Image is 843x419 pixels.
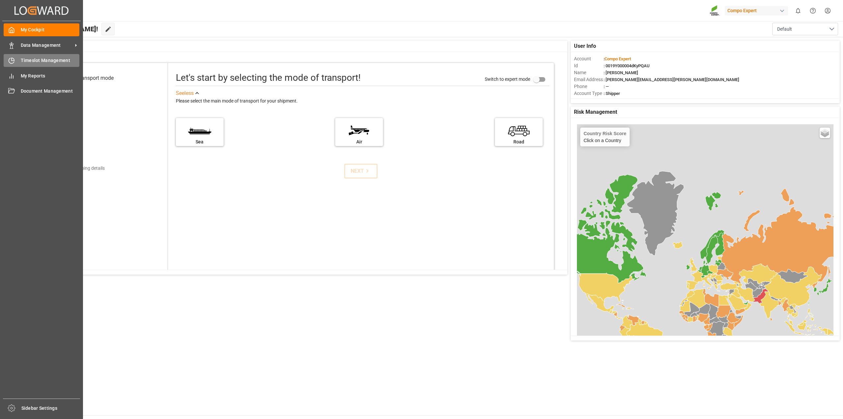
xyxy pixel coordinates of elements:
span: My Cockpit [21,26,80,33]
span: Data Management [21,42,73,49]
button: Help Center [805,3,820,18]
a: My Reports [4,69,79,82]
div: Please select the main mode of transport for your shipment. [176,97,549,105]
span: : Shipper [604,91,620,96]
span: Default [777,26,792,33]
a: Timeslot Management [4,54,79,67]
div: Sea [179,138,220,145]
span: Id [574,62,604,69]
a: Document Management [4,85,79,98]
div: Select transport mode [63,74,114,82]
span: : — [604,84,609,89]
span: : [604,56,631,61]
button: open menu [772,23,838,35]
button: show 0 new notifications [791,3,805,18]
a: My Cockpit [4,23,79,36]
img: Screenshot%202023-09-29%20at%2010.02.21.png_1712312052.png [710,5,720,16]
span: My Reports [21,73,80,79]
span: Compo Expert [605,56,631,61]
span: Sidebar Settings [21,405,80,412]
span: : 0019Y000004dKyPQAU [604,63,650,68]
span: Email Address [574,76,604,83]
span: Account Type [574,90,604,97]
button: Compo Expert [725,4,791,17]
span: Timeslot Management [21,57,80,64]
div: Click on a Country [584,131,626,143]
div: Air [339,138,380,145]
span: Phone [574,83,604,90]
span: Document Management [21,88,80,95]
div: NEXT [351,167,371,175]
div: Let's start by selecting the mode of transport! [176,71,361,85]
div: Add shipping details [64,165,105,172]
span: Name [574,69,604,76]
span: Account [574,55,604,62]
span: : [PERSON_NAME] [604,70,638,75]
span: User Info [574,42,596,50]
span: Switch to expert mode [485,76,530,82]
h4: Country Risk Score [584,131,626,136]
span: : [PERSON_NAME][EMAIL_ADDRESS][PERSON_NAME][DOMAIN_NAME] [604,77,739,82]
div: Road [498,138,539,145]
button: NEXT [344,164,377,178]
div: See less [176,89,194,97]
div: Compo Expert [725,6,788,15]
span: Risk Management [574,108,617,116]
a: Layers [820,128,830,138]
